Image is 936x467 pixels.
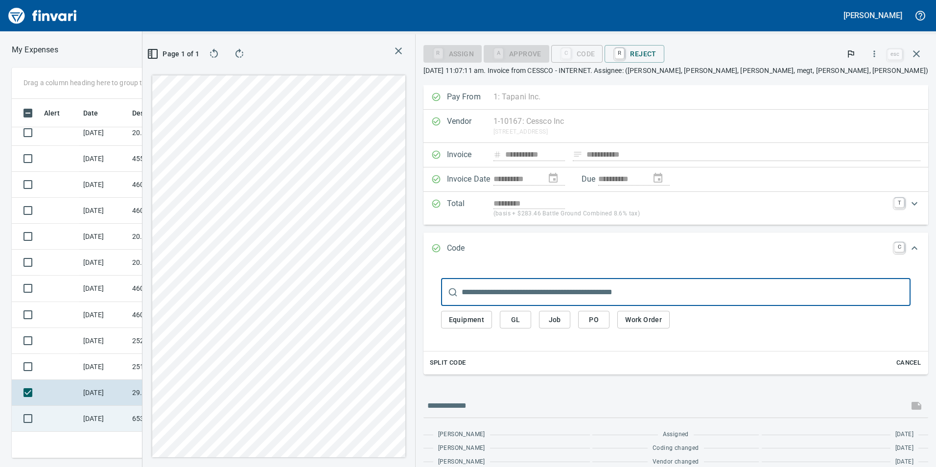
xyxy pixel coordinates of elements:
[79,198,128,224] td: [DATE]
[430,357,466,369] span: Split Code
[438,457,485,467] span: [PERSON_NAME]
[132,107,182,119] span: Description
[447,242,493,255] p: Code
[79,406,128,432] td: [DATE]
[79,224,128,250] td: [DATE]
[653,457,699,467] span: Vendor changed
[547,314,562,326] span: Job
[893,355,924,371] button: Cancel
[128,354,216,380] td: 251506
[663,430,689,440] span: Assigned
[500,311,531,329] button: GL
[79,354,128,380] td: [DATE]
[423,233,928,265] div: Expand
[447,198,493,219] p: Total
[617,311,670,329] button: Work Order
[612,46,656,62] span: Reject
[128,250,216,276] td: 20.13134.65
[44,107,72,119] span: Alert
[154,48,194,60] span: Page 1 of 1
[888,49,902,60] a: esc
[885,42,928,66] span: Close invoice
[625,314,662,326] span: Work Order
[128,302,216,328] td: 4602.65
[423,265,928,374] div: Expand
[128,406,216,432] td: 653011
[653,444,699,453] span: Coding changed
[128,198,216,224] td: 4604.65
[44,107,60,119] span: Alert
[79,250,128,276] td: [DATE]
[841,8,905,23] button: [PERSON_NAME]
[484,49,549,57] div: Coding Required
[895,457,913,467] span: [DATE]
[449,314,485,326] span: Equipment
[894,198,904,208] a: T
[128,172,216,198] td: 4603.65
[128,224,216,250] td: 20.13134.65
[79,302,128,328] td: [DATE]
[843,10,902,21] h5: [PERSON_NAME]
[79,146,128,172] td: [DATE]
[438,444,485,453] span: [PERSON_NAME]
[23,78,167,88] p: Drag a column heading here to group the table
[12,44,58,56] nav: breadcrumb
[12,44,58,56] p: My Expenses
[438,430,485,440] span: [PERSON_NAME]
[905,394,928,418] span: This records your message into the invoice and notifies anyone mentioned
[441,311,492,329] button: Equipment
[539,311,570,329] button: Job
[83,107,98,119] span: Date
[128,380,216,406] td: 29.10973.65
[6,4,79,27] img: Finvari
[615,48,624,59] a: R
[493,209,889,219] p: (basis + $283.46 Battle Ground Combined 8.6% tax)
[128,146,216,172] td: 4558.65
[864,43,885,65] button: More
[586,314,602,326] span: PO
[423,192,928,225] div: Expand
[79,172,128,198] td: [DATE]
[605,45,664,63] button: RReject
[508,314,523,326] span: GL
[840,43,862,65] button: Flag
[83,107,111,119] span: Date
[578,311,609,329] button: PO
[895,357,922,369] span: Cancel
[895,430,913,440] span: [DATE]
[128,328,216,354] td: 252505
[79,328,128,354] td: [DATE]
[423,66,928,75] p: [DATE] 11:07:11 am. Invoice from CESSCO - INTERNET. Assignee: ([PERSON_NAME], [PERSON_NAME], [PER...
[79,276,128,302] td: [DATE]
[895,444,913,453] span: [DATE]
[551,49,603,57] div: Code
[150,45,198,63] button: Page 1 of 1
[894,242,904,252] a: C
[79,120,128,146] td: [DATE]
[423,49,482,57] div: Assign
[79,380,128,406] td: [DATE]
[427,355,468,371] button: Split Code
[128,120,216,146] td: 20.13134.65
[132,107,169,119] span: Description
[128,276,216,302] td: 4606.65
